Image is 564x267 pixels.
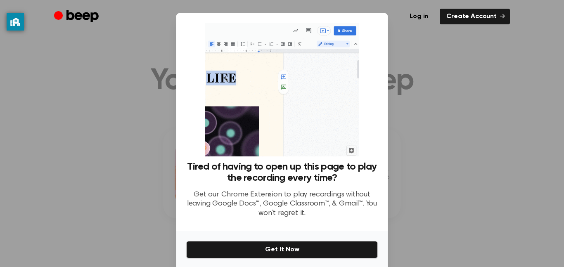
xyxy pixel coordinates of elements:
[7,13,24,31] button: privacy banner
[186,241,378,258] button: Get It Now
[205,23,358,156] img: Beep extension in action
[186,161,378,184] h3: Tired of having to open up this page to play the recording every time?
[440,9,510,24] a: Create Account
[186,190,378,218] p: Get our Chrome Extension to play recordings without leaving Google Docs™, Google Classroom™, & Gm...
[54,9,101,25] a: Beep
[403,9,435,24] a: Log in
